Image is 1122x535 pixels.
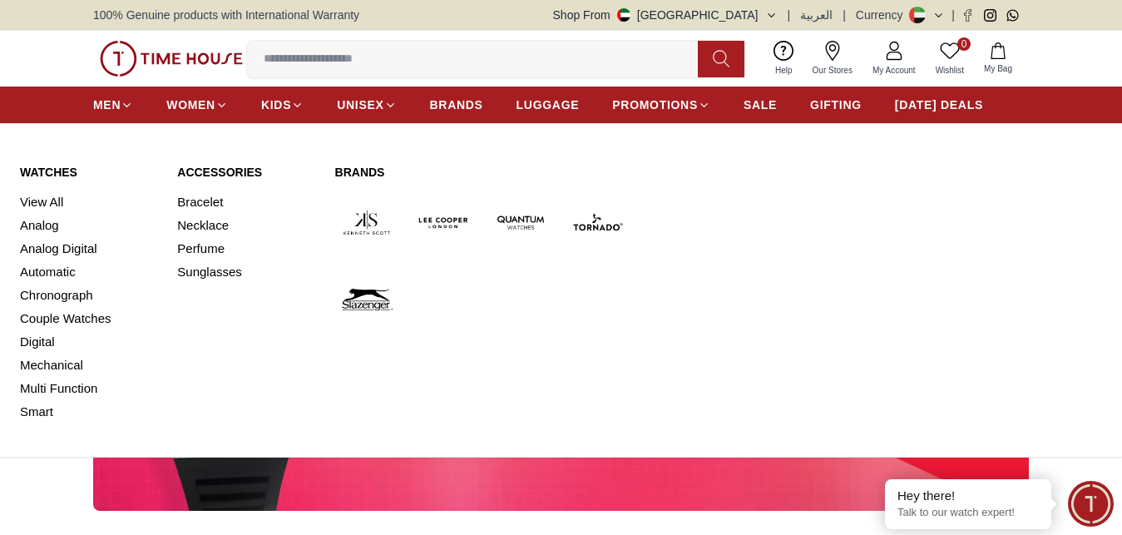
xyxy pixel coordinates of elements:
[20,260,157,284] a: Automatic
[261,90,304,120] a: KIDS
[612,97,698,113] span: PROMOTIONS
[177,164,314,181] a: Accessories
[1068,481,1114,527] div: Chat Widget
[843,7,846,23] span: |
[177,237,314,260] a: Perfume
[744,97,777,113] span: SALE
[20,400,157,424] a: Smart
[20,284,157,307] a: Chronograph
[957,37,971,51] span: 0
[337,97,383,113] span: UNISEX
[553,7,778,23] button: Shop From[GEOGRAPHIC_DATA]
[337,90,396,120] a: UNISEX
[335,191,399,255] img: Kenneth Scott
[974,39,1022,78] button: My Bag
[788,7,791,23] span: |
[166,97,215,113] span: WOMEN
[744,90,777,120] a: SALE
[856,7,910,23] div: Currency
[20,307,157,330] a: Couple Watches
[895,90,983,120] a: [DATE] DEALS
[261,97,291,113] span: KIDS
[93,97,121,113] span: MEN
[412,191,476,255] img: Lee Cooper
[100,41,243,77] img: ...
[20,214,157,237] a: Analog
[895,97,983,113] span: [DATE] DEALS
[866,64,922,77] span: My Account
[929,64,971,77] span: Wishlist
[897,506,1039,520] p: Talk to our watch expert!
[566,191,630,255] img: Tornado
[20,354,157,377] a: Mechanical
[93,90,133,120] a: MEN
[897,488,1039,504] div: Hey there!
[93,7,359,23] span: 100% Genuine products with International Warranty
[335,164,630,181] a: Brands
[177,191,314,214] a: Bracelet
[926,37,974,80] a: 0Wishlist
[430,97,483,113] span: BRANDS
[810,90,862,120] a: GIFTING
[177,260,314,284] a: Sunglasses
[984,9,996,22] a: Instagram
[769,64,799,77] span: Help
[617,8,630,22] img: United Arab Emirates
[977,62,1019,75] span: My Bag
[20,237,157,260] a: Analog Digital
[810,97,862,113] span: GIFTING
[806,64,859,77] span: Our Stores
[177,214,314,237] a: Necklace
[765,37,803,80] a: Help
[1006,9,1019,22] a: Whatsapp
[803,37,863,80] a: Our Stores
[20,164,157,181] a: Watches
[517,97,580,113] span: LUGGAGE
[20,377,157,400] a: Multi Function
[489,191,553,255] img: Quantum
[800,7,833,23] button: العربية
[430,90,483,120] a: BRANDS
[612,90,710,120] a: PROMOTIONS
[951,7,955,23] span: |
[517,90,580,120] a: LUGGAGE
[961,9,974,22] a: Facebook
[20,330,157,354] a: Digital
[20,191,157,214] a: View All
[166,90,228,120] a: WOMEN
[335,268,399,332] img: Slazenger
